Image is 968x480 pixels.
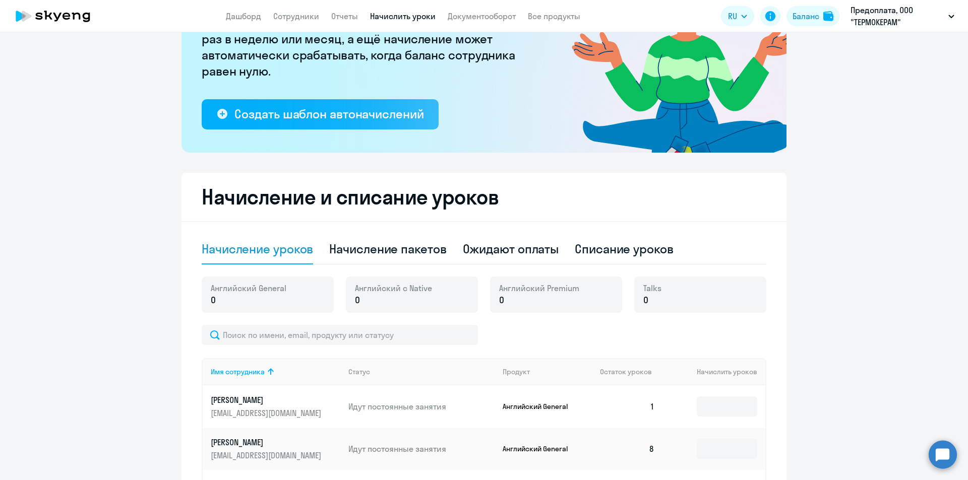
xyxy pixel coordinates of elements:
[211,407,324,419] p: [EMAIL_ADDRESS][DOMAIN_NAME]
[234,106,423,122] div: Создать шаблон автоначислений
[823,11,833,21] img: balance
[786,6,839,26] button: Балансbalance
[503,444,578,453] p: Английский General
[211,437,324,448] p: [PERSON_NAME]
[202,185,766,209] h2: Начисление и списание уроков
[728,10,737,22] span: RU
[348,443,495,454] p: Идут постоянные занятия
[211,367,340,376] div: Имя сотрудника
[499,294,504,307] span: 0
[643,294,648,307] span: 0
[211,394,340,419] a: [PERSON_NAME][EMAIL_ADDRESS][DOMAIN_NAME]
[793,10,819,22] div: Баланс
[643,283,661,294] span: Talks
[273,11,319,21] a: Сотрудники
[211,367,265,376] div: Имя сотрудника
[503,367,530,376] div: Продукт
[331,11,358,21] a: Отчеты
[592,385,662,428] td: 1
[355,294,360,307] span: 0
[348,367,370,376] div: Статус
[202,241,313,257] div: Начисление уроков
[329,241,446,257] div: Начисление пакетов
[211,283,286,294] span: Английский General
[211,294,216,307] span: 0
[499,283,579,294] span: Английский Premium
[211,437,340,461] a: [PERSON_NAME][EMAIL_ADDRESS][DOMAIN_NAME]
[211,394,324,405] p: [PERSON_NAME]
[721,6,754,26] button: RU
[662,358,765,385] th: Начислить уроков
[448,11,516,21] a: Документооборот
[592,428,662,470] td: 8
[348,401,495,412] p: Идут постоянные занятия
[202,325,478,345] input: Поиск по имени, email, продукту или статусу
[226,11,261,21] a: Дашборд
[528,11,580,21] a: Все продукты
[575,241,674,257] div: Списание уроков
[845,4,959,28] button: Предоплата, ООО "ТЕРМОКЕРАМ"
[463,241,559,257] div: Ожидают оплаты
[600,367,662,376] div: Остаток уроков
[851,4,944,28] p: Предоплата, ООО "ТЕРМОКЕРАМ"
[348,367,495,376] div: Статус
[503,367,592,376] div: Продукт
[211,450,324,461] p: [EMAIL_ADDRESS][DOMAIN_NAME]
[370,11,436,21] a: Начислить уроки
[202,99,439,129] button: Создать шаблон автоначислений
[600,367,652,376] span: Остаток уроков
[503,402,578,411] p: Английский General
[355,283,432,294] span: Английский с Native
